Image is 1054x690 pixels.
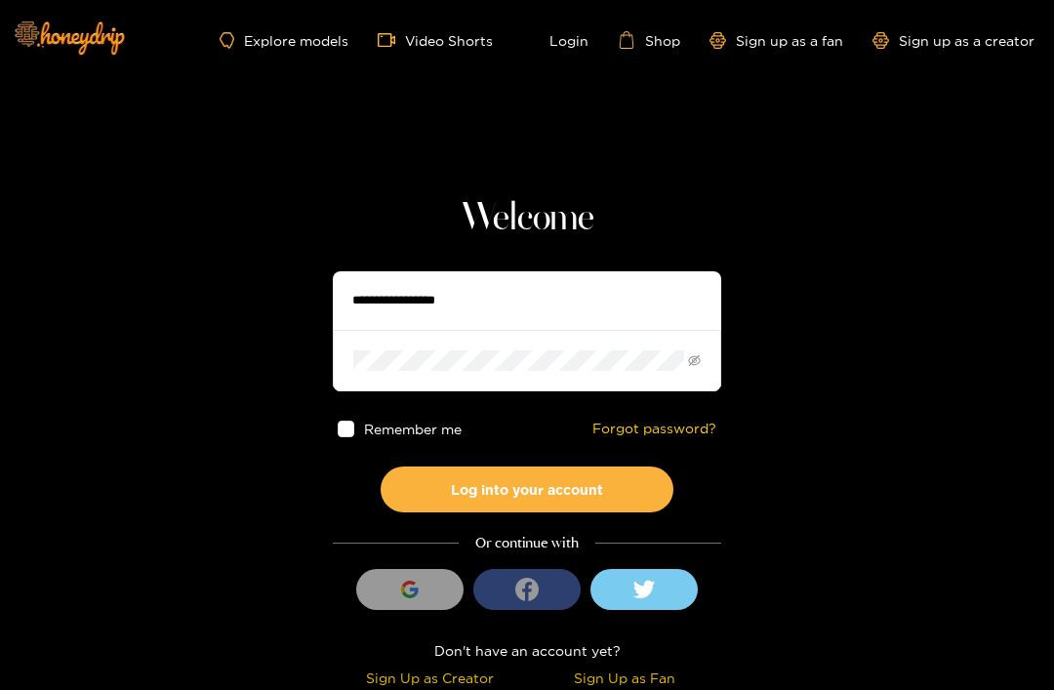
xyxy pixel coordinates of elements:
[333,195,721,242] h1: Welcome
[688,354,701,367] span: eye-invisible
[364,422,462,436] span: Remember me
[338,667,522,689] div: Sign Up as Creator
[333,639,721,662] div: Don't have an account yet?
[872,32,1034,49] a: Sign up as a creator
[709,32,843,49] a: Sign up as a fan
[220,32,348,49] a: Explore models
[381,467,673,512] button: Log into your account
[378,31,405,49] span: video-camera
[378,31,493,49] a: Video Shorts
[618,31,680,49] a: Shop
[532,667,716,689] div: Sign Up as Fan
[522,31,588,49] a: Login
[592,421,716,437] a: Forgot password?
[333,532,721,554] div: Or continue with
